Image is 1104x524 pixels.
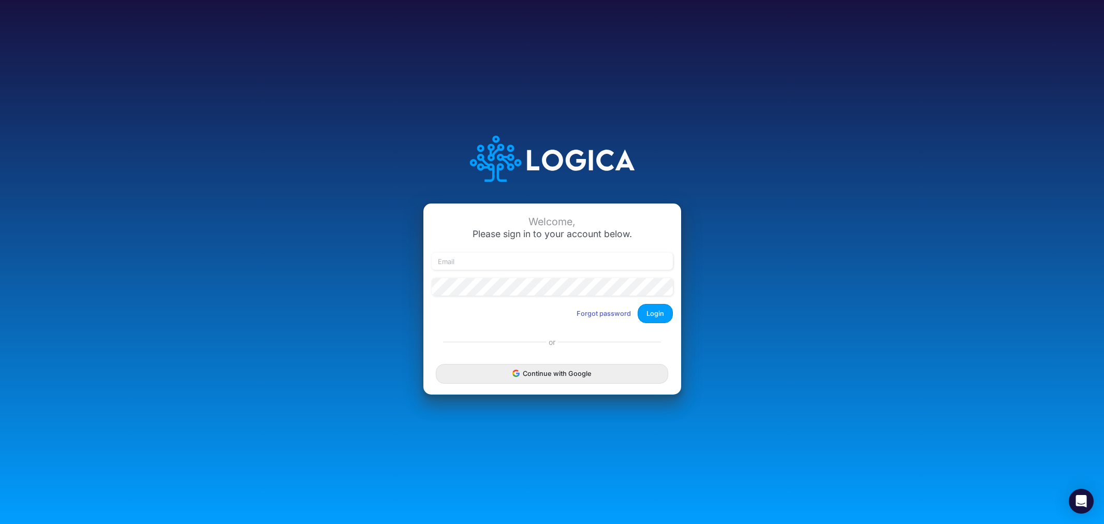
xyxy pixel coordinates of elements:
[436,364,668,383] button: Continue with Google
[473,228,632,239] span: Please sign in to your account below.
[432,253,673,270] input: Email
[432,216,673,228] div: Welcome,
[638,304,673,323] button: Login
[1069,489,1094,514] div: Open Intercom Messenger
[570,305,638,322] button: Forgot password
